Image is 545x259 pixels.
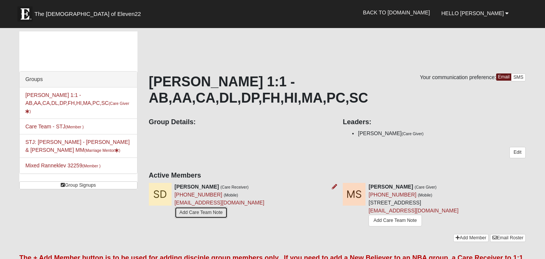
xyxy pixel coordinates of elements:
li: [PERSON_NAME] [358,129,526,137]
small: (Marriage Mentor ) [84,148,120,153]
a: Email [496,73,512,81]
div: Groups [20,72,137,87]
h4: Leaders: [343,118,526,126]
a: Add Member [453,234,489,242]
a: [PHONE_NUMBER] [175,192,222,198]
span: Hello [PERSON_NAME] [441,10,504,16]
small: (Member ) [82,164,100,168]
strong: [PERSON_NAME] [369,184,413,190]
a: Edit [509,147,526,158]
small: (Care Receiver) [220,185,248,189]
a: STJ: [PERSON_NAME] - [PERSON_NAME] & [PERSON_NAME] MM(Marriage Mentor) [25,139,130,153]
a: Mixed Ranneklev 32259(Member ) [25,162,101,169]
a: Email Roster [490,234,526,242]
div: [STREET_ADDRESS] [369,183,458,228]
span: Your communication preference: [420,74,496,80]
small: (Care Giver) [402,131,424,136]
a: [PERSON_NAME] 1:1 -AB,AA,CA,DL,DP,FH,HI,MA,PC,SC(Care Giver) [25,92,129,114]
span: The [DEMOGRAPHIC_DATA] of Eleven22 [34,10,141,18]
a: SMS [511,73,526,81]
a: [EMAIL_ADDRESS][DOMAIN_NAME] [175,200,264,206]
a: [PHONE_NUMBER] [369,192,416,198]
strong: [PERSON_NAME] [175,184,219,190]
img: Eleven22 logo [17,6,33,22]
a: Group Signups [19,181,137,189]
h4: Group Details: [149,118,332,126]
a: [EMAIL_ADDRESS][DOMAIN_NAME] [369,208,458,214]
a: Add Care Team Note [369,215,422,226]
a: Hello [PERSON_NAME] [436,4,514,23]
a: Add Care Team Note [175,207,228,218]
h4: Active Members [149,172,526,180]
a: Care Team - STJ(Member ) [25,123,84,129]
small: (Mobile) [418,193,432,197]
a: Back to [DOMAIN_NAME] [357,3,436,22]
a: The [DEMOGRAPHIC_DATA] of Eleven22 [14,3,165,22]
small: (Member ) [66,125,84,129]
small: (Care Giver) [415,185,437,189]
h1: [PERSON_NAME] 1:1 -AB,AA,CA,DL,DP,FH,HI,MA,PC,SC [149,73,526,106]
small: (Mobile) [224,193,238,197]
